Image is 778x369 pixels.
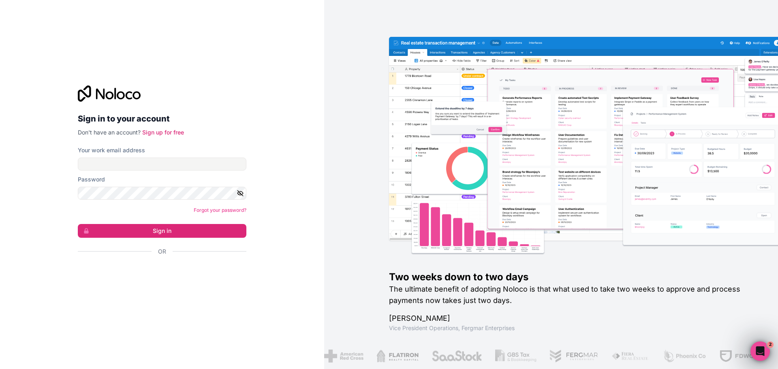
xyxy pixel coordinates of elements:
input: Password [78,187,246,200]
span: Don't have an account? [78,129,141,136]
input: Email address [78,158,246,171]
a: Forgot your password? [194,207,246,213]
h1: Vice President Operations , Fergmar Enterprises [389,324,752,332]
iframe: Intercom live chat [750,341,770,361]
h1: Two weeks down to two days [389,271,752,284]
a: Sign up for free [142,129,184,136]
img: /assets/phoenix-BREaitsQ.png [662,350,706,363]
img: /assets/flatiron-C8eUkumj.png [376,350,418,363]
span: 2 [767,341,774,348]
label: Password [78,175,105,183]
h2: The ultimate benefit of adopting Noloco is that what used to take two weeks to approve and proces... [389,284,752,306]
h2: Sign in to your account [78,111,246,126]
img: /assets/fergmar-CudnrXN5.png [549,350,598,363]
img: /assets/gbstax-C-GtDUiK.png [495,350,536,363]
h1: [PERSON_NAME] [389,313,752,324]
iframe: Sign in with Google Button [74,264,244,282]
span: Or [158,247,166,256]
img: /assets/saastock-C6Zbiodz.png [431,350,482,363]
img: /assets/fiera-fwj2N5v4.png [611,350,650,363]
label: Your work email address [78,146,145,154]
button: Sign in [78,224,246,238]
img: /assets/fdworks-Bi04fVtw.png [719,350,766,363]
img: /assets/american-red-cross-BAupjrZR.png [324,350,363,363]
